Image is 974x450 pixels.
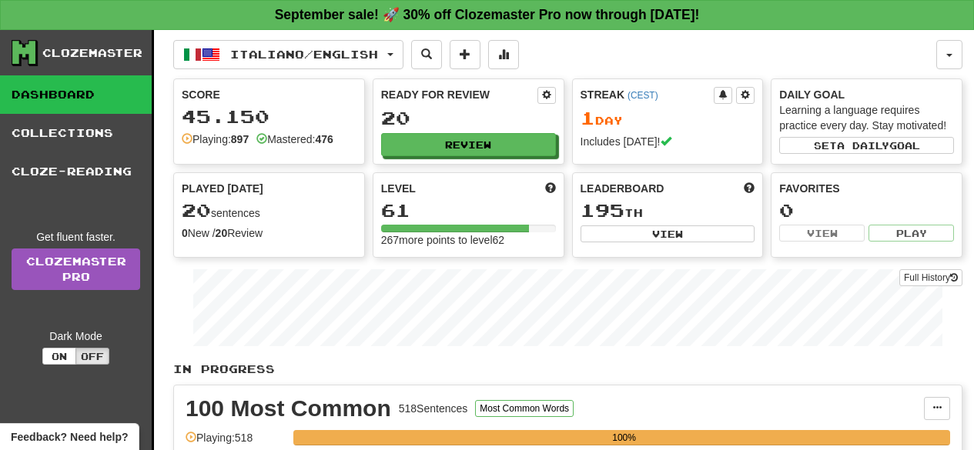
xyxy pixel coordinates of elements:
button: Off [75,348,109,365]
div: sentences [182,201,356,221]
div: Playing: [182,132,249,147]
span: 1 [581,107,595,128]
div: Dark Mode [12,328,140,344]
div: Ready for Review [381,87,537,102]
div: New / Review [182,225,356,241]
span: This week in points, UTC [744,181,755,196]
button: Seta dailygoal [779,137,954,154]
a: ClozemasterPro [12,248,140,290]
div: 61 [381,201,556,220]
div: Learning a language requires practice every day. Stay motivated! [779,102,954,133]
div: th [581,201,755,221]
div: Streak [581,87,715,102]
div: Favorites [779,181,954,196]
button: Search sentences [411,40,442,69]
div: 45.150 [182,107,356,126]
span: 20 [182,199,211,221]
span: Level [381,181,416,196]
button: Add sentence to collection [450,40,480,69]
button: Full History [899,269,962,286]
strong: 897 [231,133,249,145]
p: In Progress [173,362,962,377]
div: Day [581,108,755,128]
div: Score [182,87,356,102]
div: 0 [779,201,954,220]
span: Played [DATE] [182,181,263,196]
div: 100 Most Common [186,397,391,420]
div: Mastered: [256,132,333,147]
span: Score more points to level up [545,181,556,196]
button: View [779,225,865,242]
strong: September sale! 🚀 30% off Clozemaster Pro now through [DATE]! [275,7,700,22]
button: View [581,225,755,242]
span: a daily [837,140,889,151]
button: On [42,348,76,365]
button: Italiano/English [173,40,403,69]
span: Open feedback widget [11,429,128,445]
div: Get fluent faster. [12,229,140,245]
a: (CEST) [628,90,658,101]
div: Daily Goal [779,87,954,102]
button: Play [869,225,954,242]
span: 195 [581,199,624,221]
strong: 476 [315,133,333,145]
div: 100% [298,430,950,445]
button: More stats [488,40,519,69]
span: Italiano / English [230,48,378,61]
strong: 20 [216,227,228,239]
div: 267 more points to level 62 [381,232,556,248]
span: Leaderboard [581,181,664,196]
div: Clozemaster [42,45,142,61]
div: 20 [381,108,556,128]
button: Most Common Words [475,400,574,417]
strong: 0 [182,227,188,239]
button: Review [381,133,556,156]
div: Includes [DATE]! [581,134,755,149]
div: 518 Sentences [399,401,468,416]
